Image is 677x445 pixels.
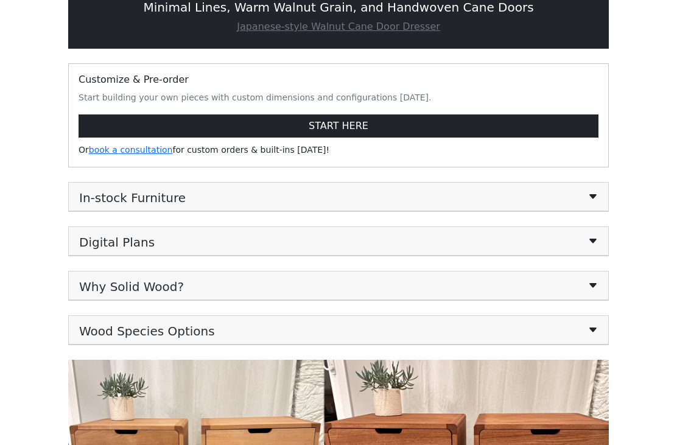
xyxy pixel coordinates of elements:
span: Why Solid Wood? [79,277,184,294]
button: Digital Plans [79,232,598,250]
button: Wood Species Options [79,321,598,339]
small: Or for custom orders & built-ins [DATE]! [79,145,329,155]
span: In-stock Furniture [79,188,186,205]
span: Wood Species Options [79,321,215,338]
small: Start building your own pieces with custom dimensions and configurations [DATE]. [79,93,432,102]
span: Digital Plans [79,233,155,250]
button: Why Solid Wood? [79,276,598,295]
a: START HERE [79,114,598,138]
a: Japanese-style Walnut Cane Door Dresser [237,21,440,32]
h6: Customize & Pre-order [79,74,598,85]
button: In-stock Furniture [79,187,598,206]
a: book a consultation [89,145,173,155]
